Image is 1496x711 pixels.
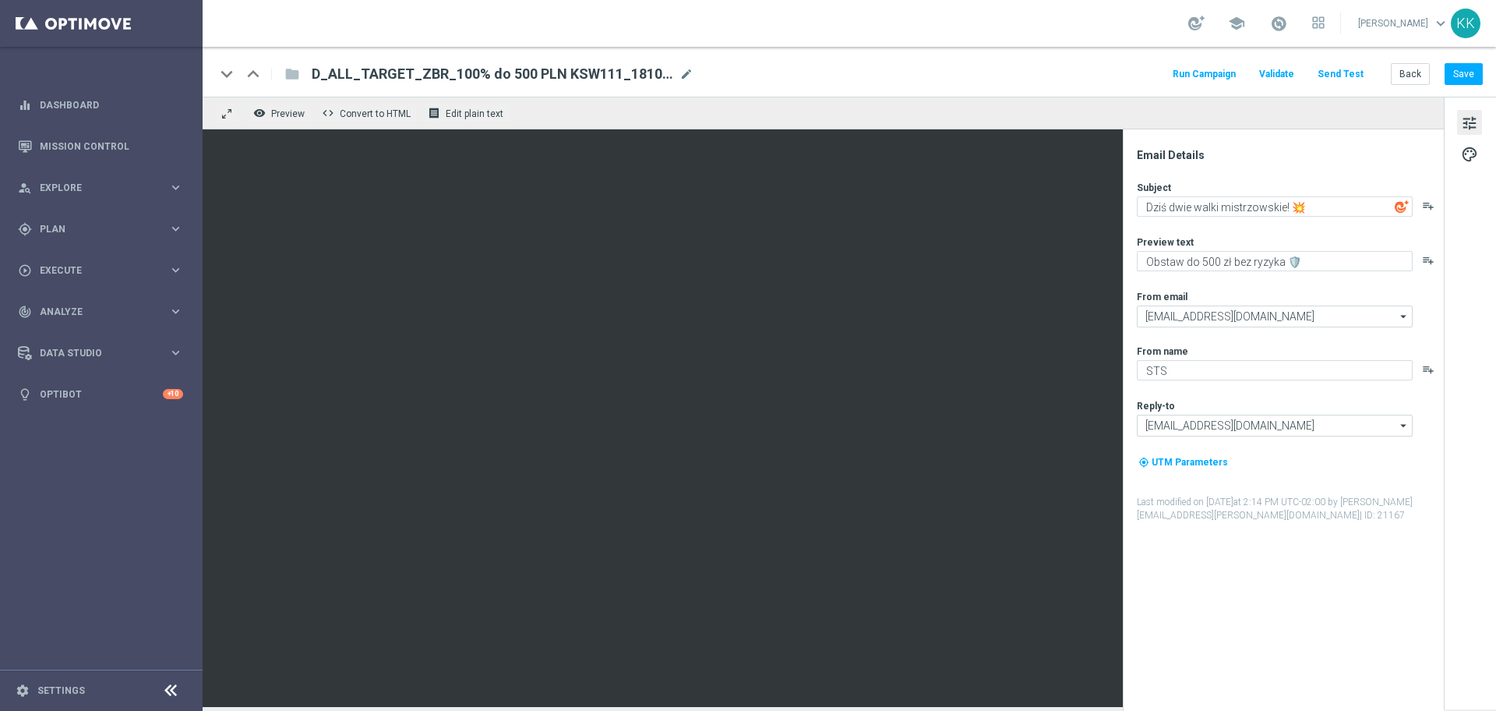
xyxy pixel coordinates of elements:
button: playlist_add [1422,363,1434,376]
label: Reply-to [1137,400,1175,412]
span: mode_edit [679,67,693,81]
span: Preview [271,108,305,119]
button: code Convert to HTML [318,103,418,123]
div: KK [1451,9,1480,38]
a: Settings [37,686,85,695]
i: remove_red_eye [253,107,266,119]
i: keyboard_arrow_right [168,345,183,360]
div: Dashboard [18,84,183,126]
span: palette [1461,144,1478,164]
div: Plan [18,222,168,236]
div: +10 [163,389,183,399]
i: lightbulb [18,387,32,401]
div: Mission Control [18,126,183,167]
span: Execute [40,266,168,275]
button: play_circle_outline Execute keyboard_arrow_right [17,264,184,277]
button: Save [1445,63,1483,85]
span: code [322,107,334,119]
div: Analyze [18,305,168,319]
span: Explore [40,183,168,193]
i: gps_fixed [18,222,32,236]
img: optiGenie.svg [1395,200,1409,214]
div: Email Details [1137,148,1442,162]
i: play_circle_outline [18,264,32,278]
i: keyboard_arrow_right [168,263,183,278]
button: person_search Explore keyboard_arrow_right [17,182,184,194]
button: equalizer Dashboard [17,99,184,111]
span: Convert to HTML [340,108,411,119]
button: remove_red_eye Preview [249,103,312,123]
i: keyboard_arrow_right [168,221,183,236]
span: | ID: 21167 [1360,510,1405,521]
div: Optibot [18,373,183,415]
i: keyboard_arrow_right [168,180,183,195]
a: [PERSON_NAME]keyboard_arrow_down [1357,12,1451,35]
input: Select [1137,306,1413,327]
label: Preview text [1137,236,1194,249]
button: receipt Edit plain text [424,103,510,123]
button: tune [1457,110,1482,135]
label: Last modified on [DATE] at 2:14 PM UTC-02:00 by [PERSON_NAME][EMAIL_ADDRESS][PERSON_NAME][DOMAIN_... [1137,496,1442,522]
button: Back [1391,63,1430,85]
i: my_location [1138,457,1149,468]
span: tune [1461,113,1478,133]
a: Optibot [40,373,163,415]
i: equalizer [18,98,32,112]
a: Dashboard [40,84,183,126]
span: keyboard_arrow_down [1432,15,1449,32]
span: D_ALL_TARGET_ZBR_100% do 500 PLN KSW111_181025 [312,65,673,83]
div: Data Studio [18,346,168,360]
button: palette [1457,141,1482,166]
span: Data Studio [40,348,168,358]
button: lightbulb Optibot +10 [17,388,184,401]
span: Validate [1259,69,1294,80]
i: keyboard_arrow_right [168,304,183,319]
div: Explore [18,181,168,195]
span: Edit plain text [446,108,503,119]
label: From name [1137,345,1188,358]
span: Plan [40,225,168,234]
button: track_changes Analyze keyboard_arrow_right [17,306,184,318]
i: arrow_drop_down [1396,416,1412,436]
div: Execute [18,264,168,278]
button: my_location UTM Parameters [1137,454,1230,471]
span: UTM Parameters [1152,457,1228,468]
span: Analyze [40,307,168,317]
input: Select [1137,415,1413,437]
label: Subject [1137,182,1171,194]
label: From email [1137,291,1187,303]
i: receipt [428,107,440,119]
button: Send Test [1315,64,1366,85]
i: person_search [18,181,32,195]
button: Run Campaign [1170,64,1238,85]
span: school [1228,15,1245,32]
a: Mission Control [40,126,183,167]
button: gps_fixed Plan keyboard_arrow_right [17,223,184,235]
button: Mission Control [17,140,184,153]
i: settings [16,684,30,698]
i: arrow_drop_down [1396,306,1412,327]
button: playlist_add [1422,254,1434,267]
i: track_changes [18,305,32,319]
button: playlist_add [1422,200,1434,212]
button: Data Studio keyboard_arrow_right [17,347,184,359]
button: Validate [1257,64,1297,85]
